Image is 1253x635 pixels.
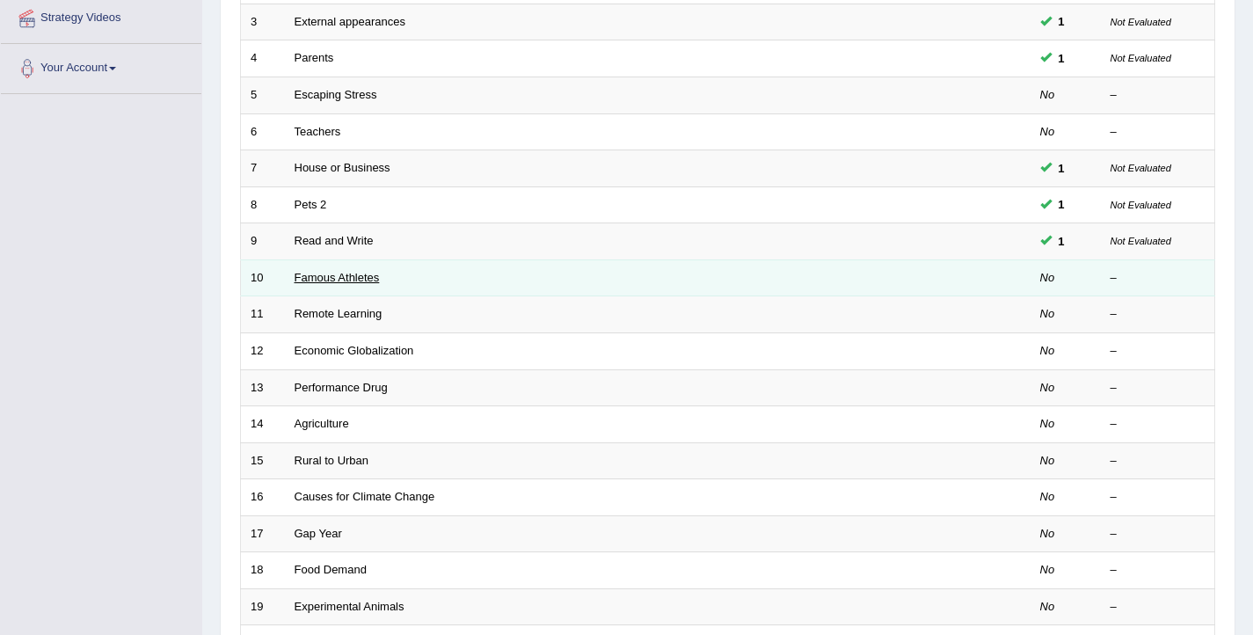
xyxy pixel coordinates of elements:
[1040,454,1055,467] em: No
[1040,527,1055,540] em: No
[1111,343,1206,360] div: –
[1111,87,1206,104] div: –
[295,234,374,247] a: Read and Write
[295,454,369,467] a: Rural to Urban
[1111,236,1171,246] small: Not Evaluated
[1111,163,1171,173] small: Not Evaluated
[295,88,377,101] a: Escaping Stress
[295,344,414,357] a: Economic Globalization
[1040,271,1055,284] em: No
[295,307,382,320] a: Remote Learning
[241,150,285,187] td: 7
[295,381,388,394] a: Performance Drug
[1052,12,1072,31] span: You can still take this question
[1052,159,1072,178] span: You can still take this question
[1111,489,1206,506] div: –
[1111,380,1206,397] div: –
[1111,200,1171,210] small: Not Evaluated
[295,125,341,138] a: Teachers
[295,271,380,284] a: Famous Athletes
[295,490,435,503] a: Causes for Climate Change
[1111,562,1206,579] div: –
[295,600,404,613] a: Experimental Animals
[241,369,285,406] td: 13
[295,527,342,540] a: Gap Year
[241,259,285,296] td: 10
[1111,17,1171,27] small: Not Evaluated
[1040,125,1055,138] em: No
[295,51,334,64] a: Parents
[1052,232,1072,251] span: You can still take this question
[1040,417,1055,430] em: No
[241,552,285,589] td: 18
[1040,600,1055,613] em: No
[1111,124,1206,141] div: –
[1040,307,1055,320] em: No
[1040,344,1055,357] em: No
[241,296,285,333] td: 11
[1111,453,1206,470] div: –
[241,223,285,260] td: 9
[1052,195,1072,214] span: You can still take this question
[241,442,285,479] td: 15
[295,161,390,174] a: House or Business
[1040,381,1055,394] em: No
[241,515,285,552] td: 17
[241,113,285,150] td: 6
[241,588,285,625] td: 19
[1111,599,1206,616] div: –
[295,198,327,211] a: Pets 2
[295,417,349,430] a: Agriculture
[1040,88,1055,101] em: No
[1052,49,1072,68] span: You can still take this question
[1040,563,1055,576] em: No
[241,186,285,223] td: 8
[1040,490,1055,503] em: No
[241,406,285,443] td: 14
[241,77,285,114] td: 5
[1,44,201,88] a: Your Account
[1111,53,1171,63] small: Not Evaluated
[1111,526,1206,543] div: –
[1111,270,1206,287] div: –
[241,40,285,77] td: 4
[295,563,367,576] a: Food Demand
[241,332,285,369] td: 12
[1111,306,1206,323] div: –
[295,15,405,28] a: External appearances
[1111,416,1206,433] div: –
[241,4,285,40] td: 3
[241,479,285,516] td: 16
